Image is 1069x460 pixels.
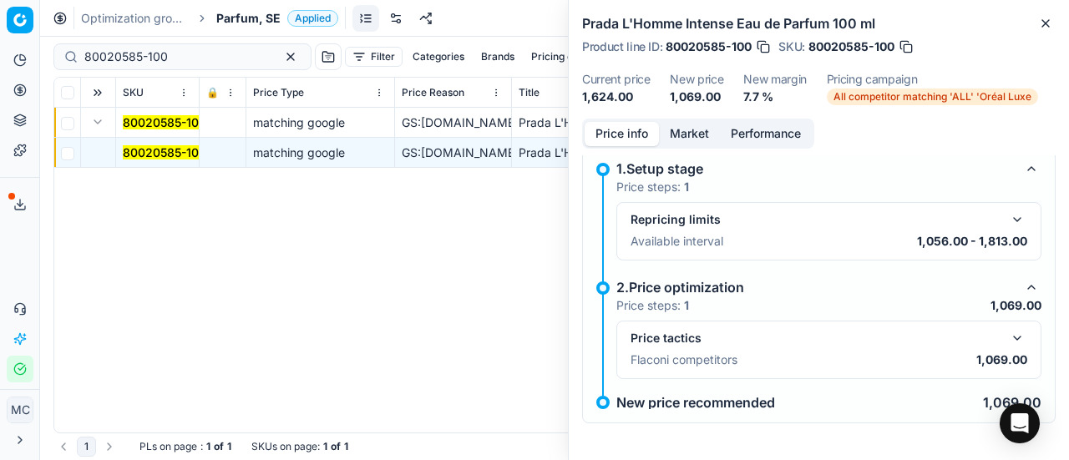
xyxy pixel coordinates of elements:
[84,48,267,65] input: Search by SKU or title
[519,145,772,159] span: Prada L'Homme Intense Eau de Parfum 100 ml
[123,145,206,159] mark: 80020585-100
[808,38,894,55] span: 80020585-100
[659,122,720,146] button: Market
[251,440,320,453] span: SKUs on page :
[743,88,807,105] dd: 7.7 %
[99,437,119,457] button: Go to next page
[519,86,540,99] span: Title
[287,10,338,27] span: Applied
[331,440,341,453] strong: of
[123,144,206,161] button: 80020585-100
[139,440,197,453] span: PLs on page
[631,211,1001,228] div: Repricing limits
[616,396,775,409] p: New price recommended
[253,86,304,99] span: Price Type
[616,297,689,314] p: Price steps:
[519,115,772,129] span: Prada L'Homme Intense Eau de Parfum 100 ml
[616,179,689,195] p: Price steps:
[206,86,219,99] span: 🔒
[917,233,1027,250] p: 1,056.00 - 1,813.00
[81,10,188,27] a: Optimization groups
[474,47,521,67] button: Brands
[216,10,281,27] span: Parfum, SE
[666,38,752,55] span: 80020585-100
[582,73,650,85] dt: Current price
[990,297,1041,314] p: 1,069.00
[616,159,1015,179] div: 1.Setup stage
[827,88,1038,105] span: All competitor matching 'ALL' 'Oréal Luxe
[983,396,1041,409] p: 1,069.00
[345,47,403,67] button: Filter
[743,73,807,85] dt: New margin
[88,112,108,132] button: Expand
[53,437,119,457] nav: pagination
[253,114,388,131] div: matching google
[77,437,96,457] button: 1
[216,10,338,27] span: Parfum, SEApplied
[253,144,388,161] div: matching google
[206,440,210,453] strong: 1
[53,437,73,457] button: Go to previous page
[670,73,723,85] dt: New price
[8,397,33,422] span: MC
[582,13,1056,33] h2: Prada L'Homme Intense Eau de Parfum 100 ml
[720,122,812,146] button: Performance
[631,351,737,368] p: Flaconi competitors
[1000,403,1040,443] div: Open Intercom Messenger
[81,10,338,27] nav: breadcrumb
[402,86,464,99] span: Price Reason
[323,440,327,453] strong: 1
[684,298,689,312] strong: 1
[524,47,621,67] button: Pricing campaign
[582,88,650,105] dd: 1,624.00
[684,179,689,194] strong: 1
[670,88,723,105] dd: 1,069.00
[227,440,231,453] strong: 1
[139,440,231,453] div: :
[631,330,1001,346] div: Price tactics
[402,114,504,131] div: GS:[DOMAIN_NAME]
[631,233,723,250] p: Available interval
[582,41,662,53] span: Product line ID :
[214,440,224,453] strong: of
[123,86,144,99] span: SKU
[344,440,348,453] strong: 1
[827,73,1038,85] dt: Pricing campaign
[406,47,471,67] button: Categories
[402,144,504,161] div: GS:[DOMAIN_NAME]
[123,114,206,131] button: 80020585-100
[123,115,206,129] mark: 80020585-100
[7,397,33,423] button: MC
[88,83,108,103] button: Expand all
[778,41,805,53] span: SKU :
[585,122,659,146] button: Price info
[616,277,1015,297] div: 2.Price optimization
[976,351,1027,368] p: 1,069.00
